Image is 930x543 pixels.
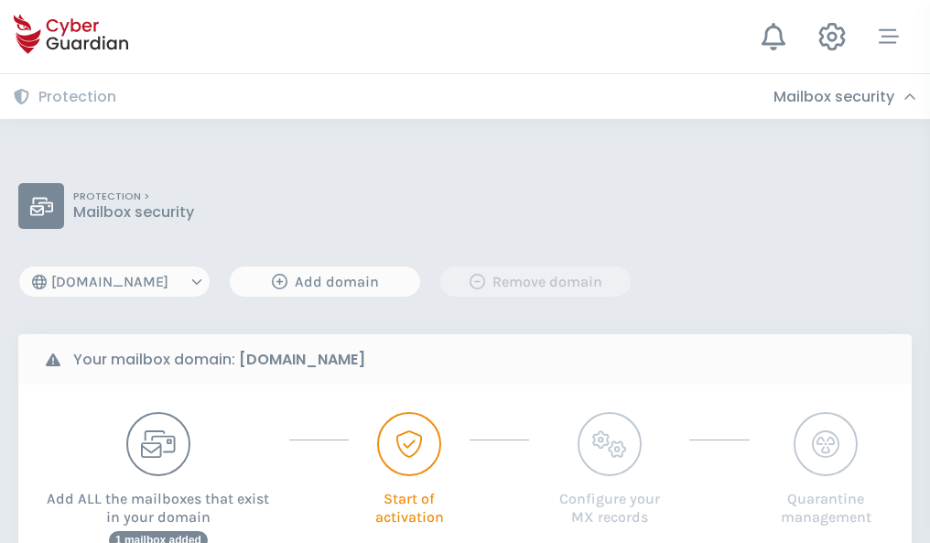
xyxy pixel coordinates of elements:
[229,266,421,298] button: Add domain
[773,88,894,106] h3: Mailbox security
[239,349,365,370] strong: [DOMAIN_NAME]
[38,88,116,106] h3: Protection
[367,412,451,527] button: Start of activation
[454,271,617,293] div: Remove domain
[773,88,916,106] div: Mailbox security
[768,412,884,527] button: Quarantine management
[367,476,451,527] p: Start of activation
[768,476,884,527] p: Quarantine management
[73,190,194,203] p: PROTECTION >
[73,349,365,371] b: Your mailbox domain:
[439,266,632,298] button: Remove domain
[73,203,194,222] p: Mailbox security
[243,271,406,293] div: Add domain
[46,476,271,527] p: Add ALL the mailboxes that exist in your domain
[547,412,671,527] button: Configure your MX records
[547,476,671,527] p: Configure your MX records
